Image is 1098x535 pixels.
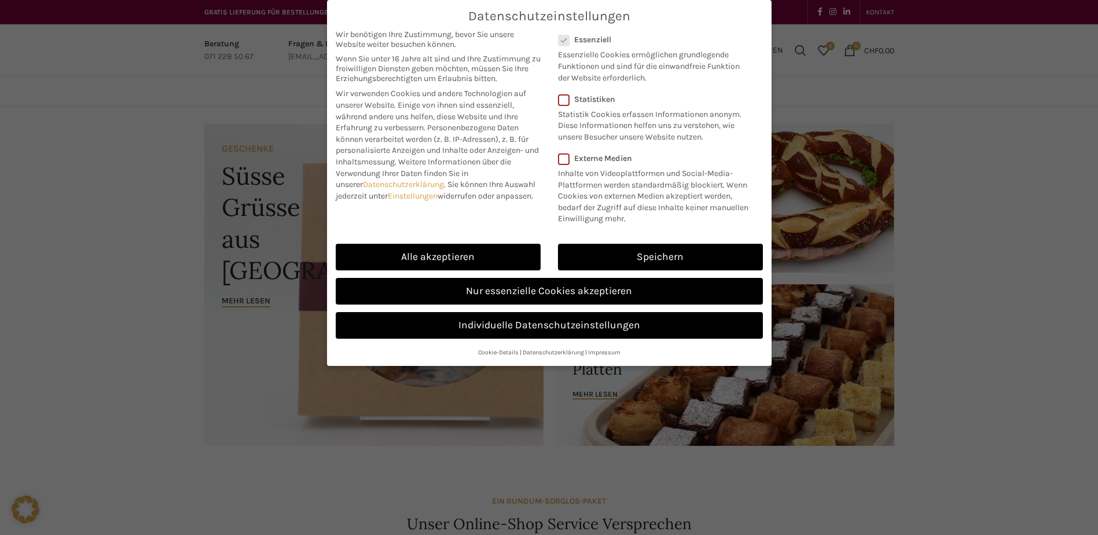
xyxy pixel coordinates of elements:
a: Datenschutzerklärung [363,179,444,189]
a: Cookie-Details [478,349,519,356]
span: Datenschutzeinstellungen [468,9,630,24]
span: Weitere Informationen über die Verwendung Ihrer Daten finden Sie in unserer . [336,157,511,189]
span: Sie können Ihre Auswahl jederzeit unter widerrufen oder anpassen. [336,179,535,201]
a: Alle akzeptieren [336,244,541,270]
a: Datenschutzerklärung [523,349,584,356]
a: Impressum [588,349,620,356]
span: Wir verwenden Cookies und andere Technologien auf unserer Website. Einige von ihnen sind essenzie... [336,89,526,133]
span: Wir benötigen Ihre Zustimmung, bevor Sie unsere Website weiter besuchen können. [336,30,541,49]
label: Externe Medien [558,153,755,163]
p: Inhalte von Videoplattformen und Social-Media-Plattformen werden standardmäßig blockiert. Wenn Co... [558,163,755,225]
a: Nur essenzielle Cookies akzeptieren [336,278,763,305]
span: Wenn Sie unter 16 Jahre alt sind und Ihre Zustimmung zu freiwilligen Diensten geben möchten, müss... [336,54,541,83]
span: Personenbezogene Daten können verarbeitet werden (z. B. IP-Adressen), z. B. für personalisierte A... [336,123,539,167]
p: Essenzielle Cookies ermöglichen grundlegende Funktionen und sind für die einwandfreie Funktion de... [558,45,748,83]
a: Einstellungen [388,191,438,201]
label: Essenziell [558,35,748,45]
a: Speichern [558,244,763,270]
p: Statistik Cookies erfassen Informationen anonym. Diese Informationen helfen uns zu verstehen, wie... [558,104,748,143]
label: Statistiken [558,94,748,104]
a: Individuelle Datenschutzeinstellungen [336,312,763,339]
